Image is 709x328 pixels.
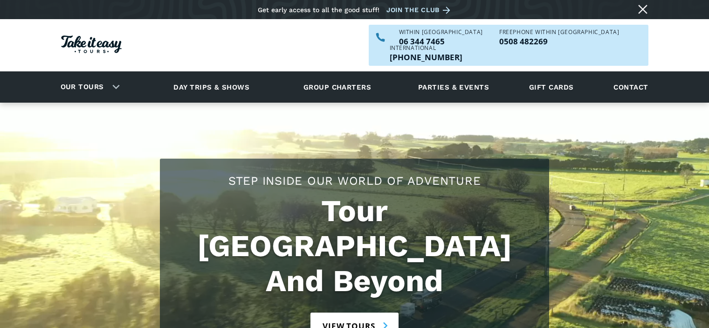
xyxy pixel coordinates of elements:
a: Call us freephone within NZ on 0508482269 [499,37,619,45]
a: Our tours [54,76,111,98]
div: WITHIN [GEOGRAPHIC_DATA] [399,29,483,35]
a: Contact [609,74,653,100]
a: Group charters [292,74,383,100]
a: Join the club [386,4,454,16]
div: Freephone WITHIN [GEOGRAPHIC_DATA] [499,29,619,35]
h2: Step Inside Our World Of Adventure [169,173,540,189]
a: Homepage [61,31,122,60]
a: Call us within NZ on 063447465 [399,37,483,45]
a: Close message [635,2,650,17]
p: [PHONE_NUMBER] [390,53,462,61]
div: Our tours [49,74,127,100]
img: Take it easy Tours logo [61,35,122,53]
a: Call us outside of NZ on +6463447465 [390,53,462,61]
a: Parties & events [413,74,494,100]
a: Gift cards [524,74,578,100]
p: 0508 482269 [499,37,619,45]
div: International [390,45,462,51]
a: Day trips & shows [162,74,261,100]
div: Get early access to all the good stuff! [258,6,379,14]
p: 06 344 7465 [399,37,483,45]
h1: Tour [GEOGRAPHIC_DATA] And Beyond [169,194,540,299]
